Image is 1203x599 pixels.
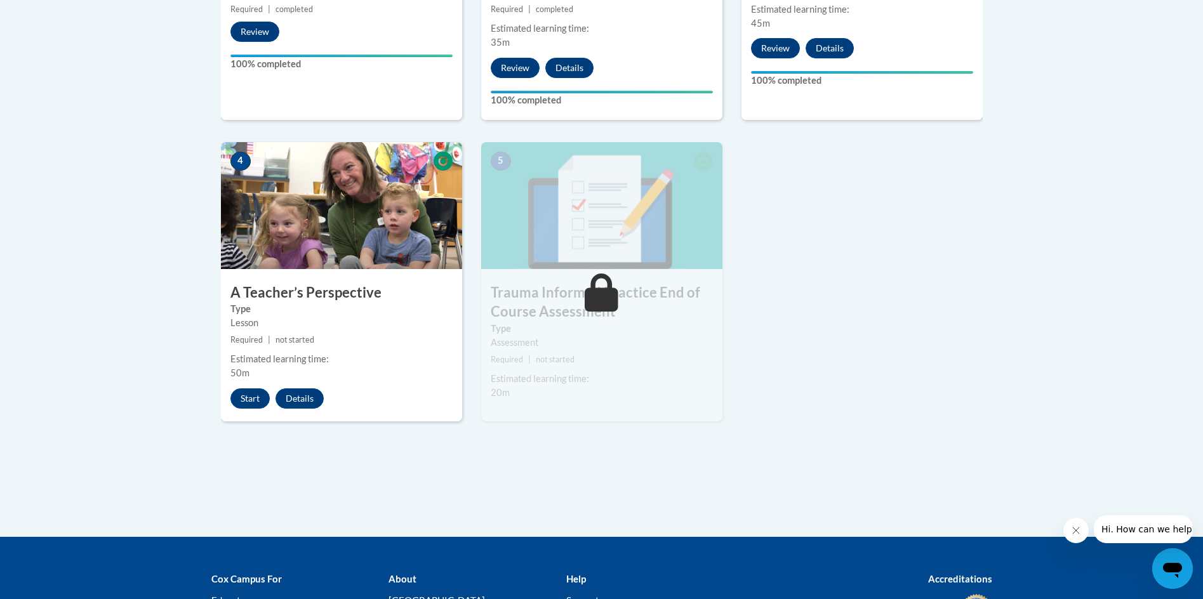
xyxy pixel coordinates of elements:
button: Review [751,38,800,58]
button: Review [230,22,279,42]
span: Required [230,335,263,345]
label: Type [230,302,453,316]
div: Your progress [230,55,453,57]
span: | [268,335,270,345]
span: | [528,355,531,364]
span: Hi. How can we help? [8,9,103,19]
h3: Trauma Informed Practice End of Course Assessment [481,283,722,322]
span: 4 [230,152,251,171]
span: | [528,4,531,14]
button: Details [276,388,324,409]
span: not started [536,355,575,364]
label: 100% completed [751,74,973,88]
span: not started [276,335,314,345]
span: completed [536,4,573,14]
b: Cox Campus For [211,573,282,584]
span: 5 [491,152,511,171]
h3: A Teacher’s Perspective [221,283,462,303]
span: | [268,4,270,14]
button: Review [491,58,540,78]
b: About [389,573,416,584]
div: Estimated learning time: [230,352,453,366]
button: Details [806,38,854,58]
span: completed [276,4,313,14]
label: 100% completed [491,93,713,107]
img: Course Image [481,142,722,269]
span: 35m [491,37,510,48]
span: Required [491,4,523,14]
div: Estimated learning time: [491,22,713,36]
label: 100% completed [230,57,453,71]
span: Required [491,355,523,364]
label: Type [491,322,713,336]
div: Your progress [751,71,973,74]
button: Details [545,58,594,78]
span: 50m [230,367,249,378]
div: Lesson [230,316,453,330]
img: Course Image [221,142,462,269]
iframe: Message from company [1094,515,1193,543]
span: 45m [751,18,770,29]
b: Accreditations [928,573,992,584]
iframe: Button to launch messaging window [1152,548,1193,589]
div: Assessment [491,336,713,350]
div: Estimated learning time: [751,3,973,16]
span: Required [230,4,263,14]
button: Start [230,388,270,409]
b: Help [566,573,586,584]
div: Your progress [491,91,713,93]
iframe: Close message [1063,518,1089,543]
span: 20m [491,387,510,398]
div: Estimated learning time: [491,372,713,386]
